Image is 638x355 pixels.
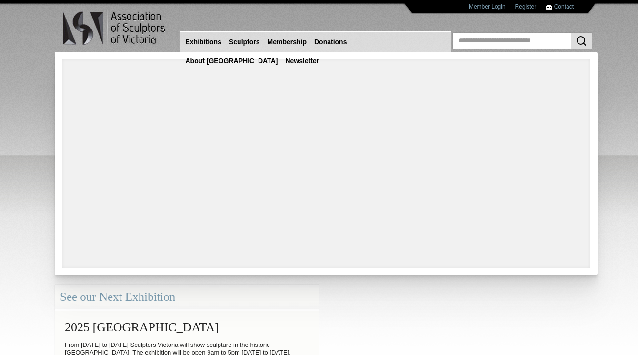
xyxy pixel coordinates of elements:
[576,35,587,47] img: Search
[225,33,264,51] a: Sculptors
[55,285,319,310] div: See our Next Exhibition
[62,10,167,47] img: logo.png
[546,5,552,10] img: Contact ASV
[310,33,350,51] a: Donations
[264,33,310,51] a: Membership
[60,316,314,339] h2: 2025 [GEOGRAPHIC_DATA]
[515,3,537,10] a: Register
[281,52,323,70] a: Newsletter
[469,3,506,10] a: Member Login
[182,33,225,51] a: Exhibitions
[182,52,282,70] a: About [GEOGRAPHIC_DATA]
[554,3,574,10] a: Contact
